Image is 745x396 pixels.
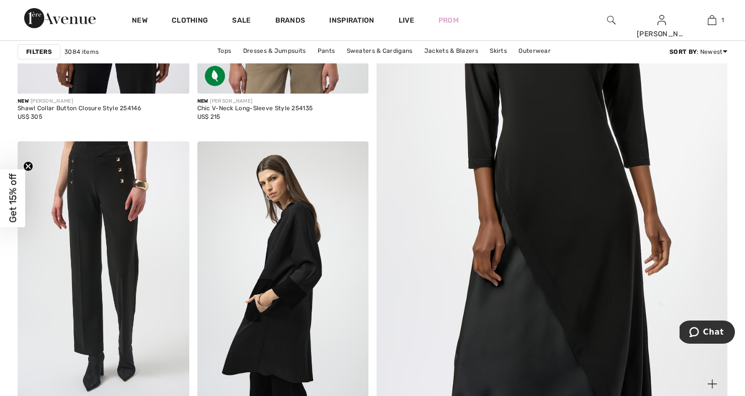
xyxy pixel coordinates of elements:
[329,16,374,27] span: Inspiration
[18,105,141,112] div: Shawl Collar Button Closure Style 254146
[657,15,666,25] a: Sign In
[669,48,697,55] strong: Sort By
[18,98,29,104] span: New
[669,47,727,56] div: : Newest
[438,15,459,26] a: Prom
[197,113,220,120] span: US$ 215
[708,14,716,26] img: My Bag
[26,47,52,56] strong: Filters
[342,44,418,57] a: Sweaters & Cardigans
[197,98,313,105] div: [PERSON_NAME]
[132,16,147,27] a: New
[399,15,414,26] a: Live
[687,14,736,26] a: 1
[419,44,483,57] a: Jackets & Blazers
[212,44,236,57] a: Tops
[232,16,251,27] a: Sale
[238,44,311,57] a: Dresses & Jumpsuits
[23,161,33,171] button: Close teaser
[680,321,735,346] iframe: Opens a widget where you can chat to one of our agents
[637,29,686,39] div: [PERSON_NAME]
[513,44,556,57] a: Outerwear
[721,16,724,25] span: 1
[172,16,208,27] a: Clothing
[18,113,42,120] span: US$ 305
[197,105,313,112] div: Chic V-Neck Long-Sleeve Style 254135
[64,47,99,56] span: 3084 items
[275,16,306,27] a: Brands
[205,66,225,86] img: Sustainable Fabric
[657,14,666,26] img: My Info
[7,174,19,223] span: Get 15% off
[197,98,208,104] span: New
[485,44,512,57] a: Skirts
[607,14,616,26] img: search the website
[18,98,141,105] div: [PERSON_NAME]
[313,44,340,57] a: Pants
[24,8,96,28] img: 1ère Avenue
[708,379,717,388] img: plus_v2.svg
